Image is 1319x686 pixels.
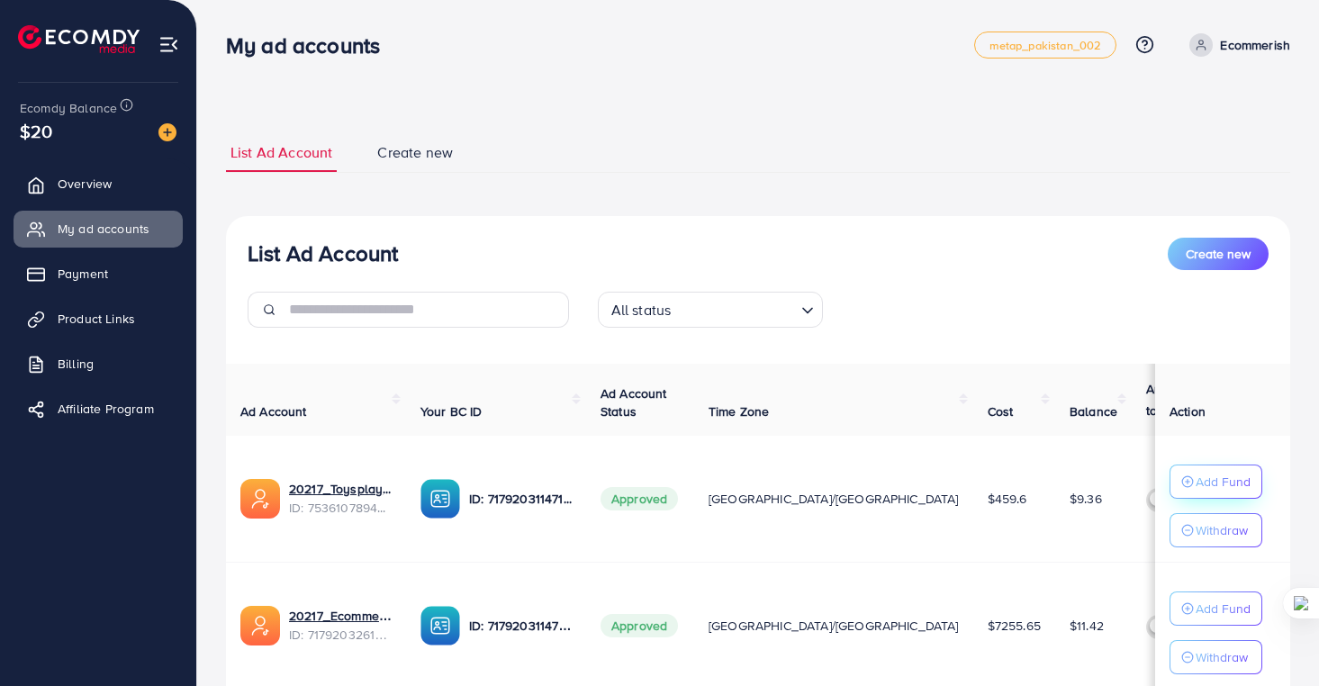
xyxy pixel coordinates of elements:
[988,490,1027,508] span: $459.6
[289,626,392,644] span: ID: 7179203261629562881
[988,617,1041,635] span: $7255.65
[20,118,52,144] span: $20
[420,606,460,645] img: ic-ba-acc.ded83a64.svg
[1168,238,1269,270] button: Create new
[420,479,460,519] img: ic-ba-acc.ded83a64.svg
[469,488,572,510] p: ID: 7179203114715611138
[240,402,307,420] span: Ad Account
[158,34,179,55] img: menu
[226,32,394,59] h3: My ad accounts
[14,256,183,292] a: Payment
[58,310,135,328] span: Product Links
[601,487,678,510] span: Approved
[240,479,280,519] img: ic-ads-acc.e4c84228.svg
[14,301,183,337] a: Product Links
[1070,617,1104,635] span: $11.42
[289,499,392,517] span: ID: 7536107894320824321
[58,265,108,283] span: Payment
[608,297,675,323] span: All status
[1170,591,1262,626] button: Add Fund
[14,211,183,247] a: My ad accounts
[289,480,392,498] a: 20217_Toysplay_1754636899370
[58,220,149,238] span: My ad accounts
[1070,490,1102,508] span: $9.36
[1196,598,1251,619] p: Add Fund
[18,25,140,53] img: logo
[58,355,94,373] span: Billing
[289,607,392,625] a: 20217_Ecommerish_1671538567614
[988,402,1014,420] span: Cost
[377,142,453,163] span: Create new
[420,402,483,420] span: Your BC ID
[974,32,1117,59] a: metap_pakistan_002
[240,606,280,645] img: ic-ads-acc.e4c84228.svg
[1170,402,1206,420] span: Action
[601,614,678,637] span: Approved
[601,384,667,420] span: Ad Account Status
[1196,646,1248,668] p: Withdraw
[20,99,117,117] span: Ecomdy Balance
[709,490,959,508] span: [GEOGRAPHIC_DATA]/[GEOGRAPHIC_DATA]
[58,400,154,418] span: Affiliate Program
[248,240,398,266] h3: List Ad Account
[1220,34,1290,56] p: Ecommerish
[289,480,392,517] div: <span class='underline'>20217_Toysplay_1754636899370</span></br>7536107894320824321
[598,292,823,328] div: Search for option
[230,142,332,163] span: List Ad Account
[1186,245,1251,263] span: Create new
[14,391,183,427] a: Affiliate Program
[1196,471,1251,492] p: Add Fund
[58,175,112,193] span: Overview
[1170,640,1262,674] button: Withdraw
[676,293,793,323] input: Search for option
[1170,513,1262,547] button: Withdraw
[1196,519,1248,541] p: Withdraw
[1182,33,1290,57] a: Ecommerish
[1070,402,1117,420] span: Balance
[158,123,176,141] img: image
[469,615,572,636] p: ID: 7179203114715611138
[1242,605,1305,672] iframe: Chat
[14,346,183,382] a: Billing
[989,40,1102,51] span: metap_pakistan_002
[709,402,769,420] span: Time Zone
[14,166,183,202] a: Overview
[1170,465,1262,499] button: Add Fund
[289,607,392,644] div: <span class='underline'>20217_Ecommerish_1671538567614</span></br>7179203261629562881
[709,617,959,635] span: [GEOGRAPHIC_DATA]/[GEOGRAPHIC_DATA]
